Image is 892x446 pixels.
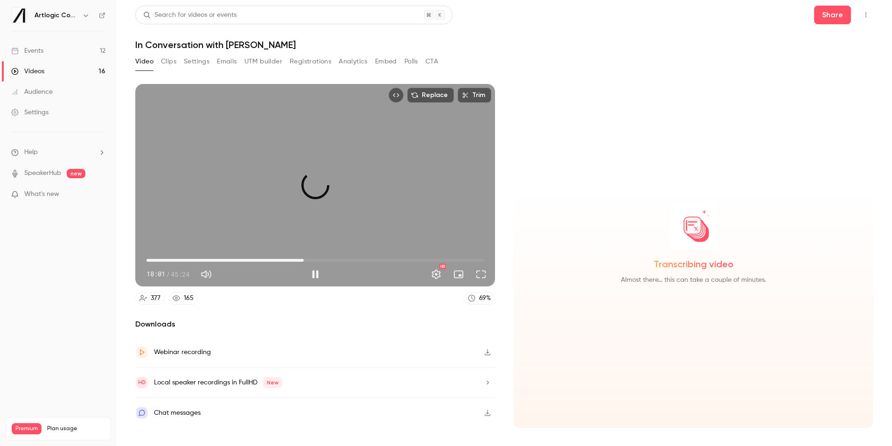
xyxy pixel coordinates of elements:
button: Share [814,6,851,24]
button: Pause [306,265,325,284]
div: Videos [11,67,44,76]
span: Premium [12,423,42,434]
span: Almost there… this can take a couple of minutes. [621,274,766,286]
h2: Downloads [135,319,495,330]
button: Mute [197,265,216,284]
a: SpeakerHub [24,168,61,178]
span: Help [24,147,38,157]
span: Transcribing video [654,258,733,271]
div: 165 [184,293,194,303]
div: Events [11,46,43,56]
button: Settings [427,265,446,284]
div: HD [439,264,446,269]
div: Webinar recording [154,347,211,358]
div: 18:01 [146,269,189,279]
button: Top Bar Actions [858,7,873,22]
span: new [67,169,85,178]
div: Local speaker recordings in FullHD [154,377,282,388]
div: Settings [11,108,49,117]
button: Trim [458,88,491,103]
iframe: Noticeable Trigger [94,190,105,199]
div: Audience [11,87,53,97]
button: Full screen [472,265,490,284]
img: Artlogic Connect 2025 [12,8,27,23]
a: 165 [168,292,198,305]
span: Plan usage [47,425,105,432]
div: 69 % [479,293,491,303]
button: UTM builder [244,54,282,69]
a: 377 [135,292,165,305]
h1: In Conversation with [PERSON_NAME] [135,39,873,50]
span: What's new [24,189,59,199]
button: Settings [184,54,209,69]
span: 18:01 [146,269,165,279]
button: Clips [161,54,176,69]
span: 45:24 [171,269,189,279]
button: Emails [217,54,237,69]
button: Embed [375,54,397,69]
button: Analytics [339,54,368,69]
button: Turn on miniplayer [449,265,468,284]
button: Registrations [290,54,331,69]
li: help-dropdown-opener [11,147,105,157]
button: Replace [407,88,454,103]
h6: Artlogic Connect 2025 [35,11,78,20]
span: / [166,269,170,279]
div: Search for videos or events [143,10,237,20]
button: Polls [404,54,418,69]
button: CTA [425,54,438,69]
button: Embed video [389,88,404,103]
div: Chat messages [154,407,201,418]
div: 377 [151,293,160,303]
span: New [263,377,282,388]
button: Video [135,54,153,69]
a: 69% [464,292,495,305]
